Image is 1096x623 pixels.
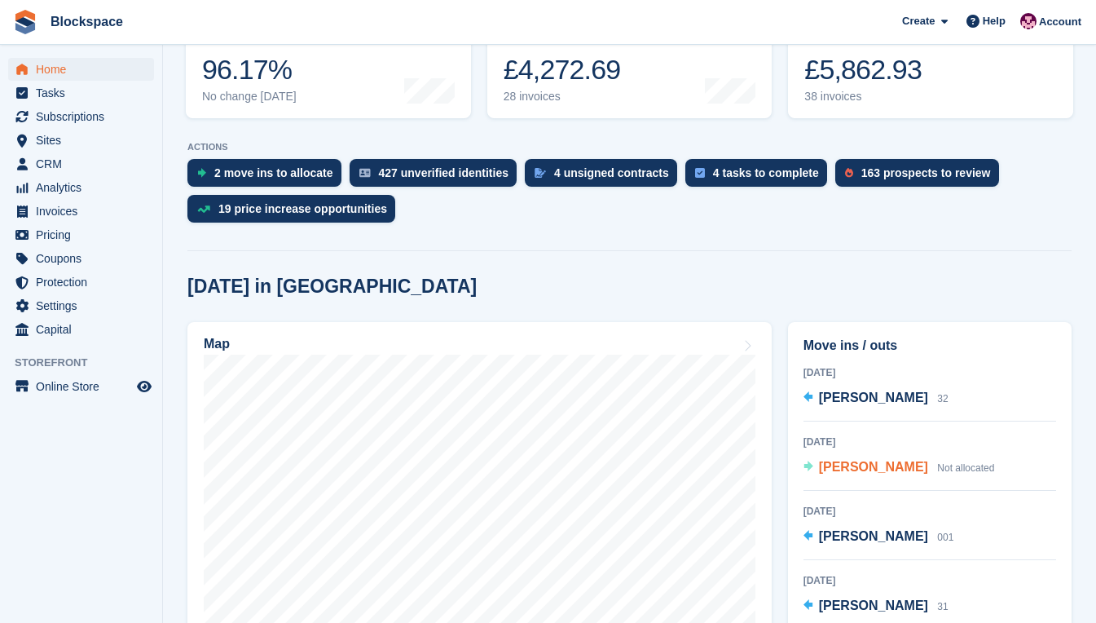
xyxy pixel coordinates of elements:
a: 4 unsigned contracts [525,159,685,195]
span: [PERSON_NAME] [819,529,928,543]
h2: [DATE] in [GEOGRAPHIC_DATA] [187,276,477,298]
span: [PERSON_NAME] [819,391,928,404]
span: Not allocated [937,462,994,474]
div: No change [DATE] [202,90,297,104]
span: Protection [36,271,134,294]
a: menu [8,58,154,81]
div: 19 price increase opportunities [218,202,387,215]
div: [DATE] [803,365,1056,380]
a: menu [8,152,154,175]
div: [DATE] [803,435,1056,449]
div: 427 unverified identities [379,166,509,179]
span: CRM [36,152,134,175]
span: Sites [36,129,134,152]
span: Settings [36,294,134,317]
img: stora-icon-8386f47178a22dfd0bd8f6a31ec36ba5ce8667c1dd55bd0f319d3a0aa187defe.svg [13,10,37,34]
a: menu [8,200,154,223]
span: Subscriptions [36,105,134,128]
span: Coupons [36,247,134,270]
span: Account [1039,14,1081,30]
span: Home [36,58,134,81]
a: Awaiting payment £5,862.93 38 invoices [788,15,1073,118]
span: 32 [937,393,948,404]
span: Capital [36,318,134,341]
span: Create [902,13,935,29]
span: Help [983,13,1006,29]
div: £5,862.93 [804,53,922,86]
span: Tasks [36,82,134,104]
a: menu [8,271,154,294]
h2: Move ins / outs [803,336,1056,356]
img: move_ins_to_allocate_icon-fdf77a2bb77ea45bf5b3d319d69a93e2d87916cf1d5bf7949dd705db3b84f3ca.svg [197,168,206,178]
div: [DATE] [803,573,1056,588]
div: 4 unsigned contracts [554,166,669,179]
div: 96.17% [202,53,297,86]
div: [DATE] [803,504,1056,519]
div: 28 invoices [504,90,625,104]
a: menu [8,176,154,199]
span: Pricing [36,223,134,246]
a: [PERSON_NAME] 32 [803,388,949,409]
img: contract_signature_icon-13c848040528278c33f63329250d36e43548de30e8caae1d1a13099fd9432cc5.svg [535,168,546,178]
a: Blockspace [44,8,130,35]
a: Month-to-date sales £4,272.69 28 invoices [487,15,772,118]
span: [PERSON_NAME] [819,599,928,612]
img: verify_identity-adf6edd0f0f0b5bbfe63781bf79b02c33cf7c696d77639b501bdc392416b5a36.svg [359,168,371,178]
img: Blockspace [1020,13,1037,29]
span: Invoices [36,200,134,223]
a: 427 unverified identities [350,159,526,195]
span: Online Store [36,375,134,398]
a: [PERSON_NAME] 31 [803,596,949,617]
p: ACTIONS [187,142,1072,152]
a: 4 tasks to complete [685,159,835,195]
a: menu [8,82,154,104]
img: task-75834270c22a3079a89374b754ae025e5fb1db73e45f91037f5363f120a921f8.svg [695,168,705,178]
a: menu [8,223,154,246]
a: [PERSON_NAME] Not allocated [803,457,995,479]
span: 001 [937,532,953,543]
span: [PERSON_NAME] [819,460,928,474]
div: 38 invoices [804,90,922,104]
a: menu [8,129,154,152]
a: Occupancy 96.17% No change [DATE] [186,15,471,118]
div: £4,272.69 [504,53,625,86]
a: 163 prospects to review [835,159,1007,195]
img: price_increase_opportunities-93ffe204e8149a01c8c9dc8f82e8f89637d9d84a8eef4429ea346261dce0b2c0.svg [197,205,210,213]
a: menu [8,294,154,317]
div: 4 tasks to complete [713,166,819,179]
a: [PERSON_NAME] 001 [803,527,954,548]
img: prospect-51fa495bee0391a8d652442698ab0144808aea92771e9ea1ae160a38d050c398.svg [845,168,853,178]
a: Preview store [134,377,154,396]
div: 2 move ins to allocate [214,166,333,179]
span: Analytics [36,176,134,199]
a: menu [8,105,154,128]
a: menu [8,318,154,341]
a: 2 move ins to allocate [187,159,350,195]
span: 31 [937,601,948,612]
h2: Map [204,337,230,351]
span: Storefront [15,355,162,371]
div: 163 prospects to review [861,166,991,179]
a: menu [8,247,154,270]
a: 19 price increase opportunities [187,195,403,231]
a: menu [8,375,154,398]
